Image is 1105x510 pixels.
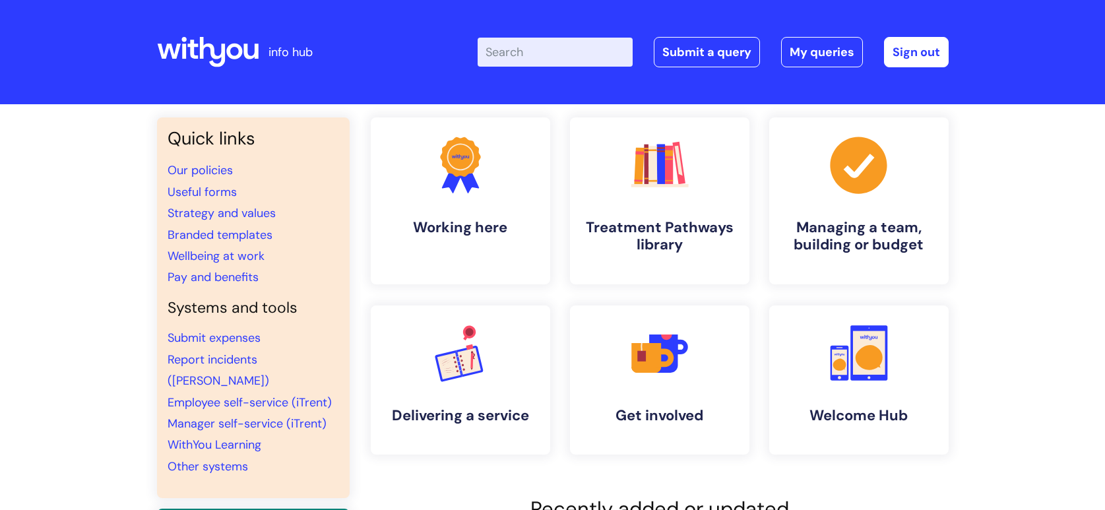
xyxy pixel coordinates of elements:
a: Branded templates [168,227,272,243]
a: Managing a team, building or budget [769,117,949,284]
a: Other systems [168,459,248,474]
a: Sign out [884,37,949,67]
h4: Systems and tools [168,299,339,317]
a: Submit expenses [168,330,261,346]
a: Manager self-service (iTrent) [168,416,327,431]
a: Welcome Hub [769,305,949,455]
a: Submit a query [654,37,760,67]
h4: Get involved [581,407,739,424]
a: Employee self-service (iTrent) [168,395,332,410]
h4: Working here [381,219,540,236]
a: Our policies [168,162,233,178]
a: WithYou Learning [168,437,261,453]
div: | - [478,37,949,67]
h4: Treatment Pathways library [581,219,739,254]
a: Report incidents ([PERSON_NAME]) [168,352,269,389]
p: info hub [268,42,313,63]
input: Search [478,38,633,67]
h4: Managing a team, building or budget [780,219,938,254]
a: Working here [371,117,550,284]
a: My queries [781,37,863,67]
a: Useful forms [168,184,237,200]
a: Strategy and values [168,205,276,221]
a: Get involved [570,305,749,455]
a: Treatment Pathways library [570,117,749,284]
h3: Quick links [168,128,339,149]
a: Delivering a service [371,305,550,455]
a: Wellbeing at work [168,248,265,264]
h4: Delivering a service [381,407,540,424]
a: Pay and benefits [168,269,259,285]
h4: Welcome Hub [780,407,938,424]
